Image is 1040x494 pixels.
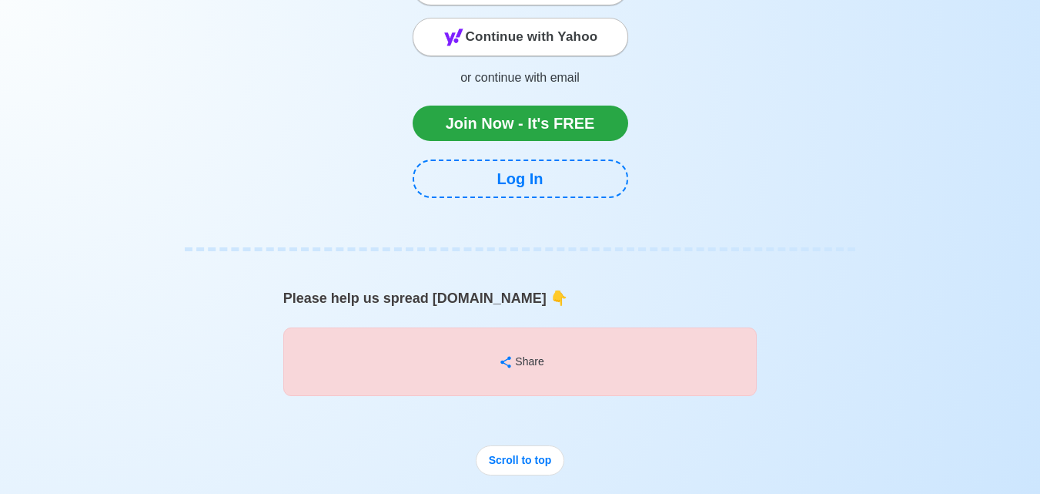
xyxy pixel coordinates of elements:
button: Continue with Yahoo [413,18,628,56]
a: Log In [413,160,628,198]
p: or continue with email [413,69,628,87]
button: Share [483,347,557,377]
p: Please help us spread [DOMAIN_NAME] [283,288,757,315]
button: Scroll to top [476,445,565,476]
span: point [550,291,567,306]
a: Join Now - It's FREE [413,106,628,141]
span: Continue with Yahoo [466,22,598,52]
